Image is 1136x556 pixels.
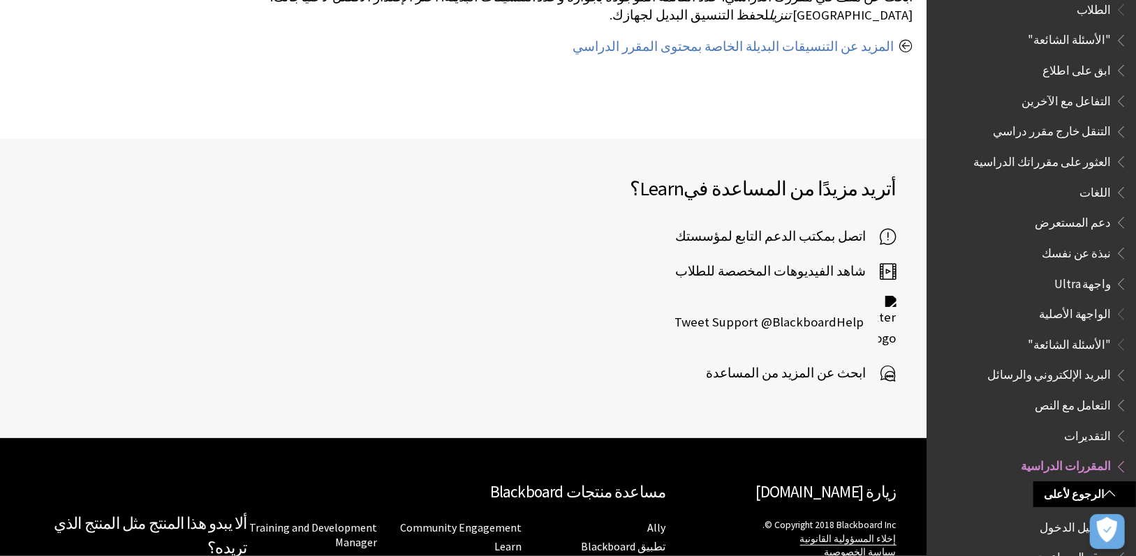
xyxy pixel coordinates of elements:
[573,38,894,55] a: المزيد عن التنسيقات البديلة الخاصة بمحتوى المقرر الدراسي
[494,539,522,554] a: Learn
[756,481,897,502] a: زيارة [DOMAIN_NAME]
[1090,514,1125,549] button: فتح التفضيلات
[1039,302,1112,321] span: الواجهة الأصلية
[464,174,897,203] h2: أتريد مزيدًا من المساعدة في ؟
[800,533,897,546] a: إخلاء المسؤولية القانونية
[1021,89,1112,108] span: التفاعل مع الآخرين
[676,261,897,282] a: شاهد الفيديوهات المخصصة للطلاب
[249,520,377,550] a: Training and Development Manager
[247,480,666,504] h2: مساعدة منتجات Blackboard
[1064,424,1112,443] span: التقديرات
[769,7,791,23] span: تنزيل
[640,176,684,201] span: Learn
[1035,211,1112,230] span: دعم المستعرض
[1028,333,1112,352] span: "الأسئلة الشائعة"
[878,296,897,349] img: Twitter logo
[1080,181,1112,200] span: اللغات
[1042,59,1112,77] span: ابق على اطلاع
[400,520,522,535] a: Community Engagement
[675,312,878,333] span: Tweet Support @BlackboardHelp
[973,150,1112,169] span: العثور على مقرراتك الدراسية
[676,226,897,247] a: اتصل بمكتب الدعم التابع لمؤسستك
[707,363,880,384] span: ابحث عن المزيد من المساعدة
[987,363,1112,382] span: البريد الإلكتروني والرسائل
[1028,29,1112,47] span: "الأسئلة الشائعة"
[1054,272,1112,291] span: واجهة Ultra
[993,120,1112,139] span: التنقل خارج مقرر دراسي
[648,520,666,535] a: Ally
[1021,455,1112,474] span: المقررات الدراسية
[582,539,666,554] a: تطبيق Blackboard
[675,296,897,349] a: Twitter logo Tweet Support @BlackboardHelp
[1035,393,1112,412] span: التعامل مع النص
[707,363,897,384] a: ابحث عن المزيد من المساعدة
[1042,241,1112,260] span: نبذة عن نفسك
[1040,516,1112,534] span: تسجيل الدخول
[676,226,880,247] span: اتصل بمكتب الدعم التابع لمؤسستك
[1033,481,1136,507] a: الرجوع لأعلى
[676,261,880,282] span: شاهد الفيديوهات المخصصة للطلاب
